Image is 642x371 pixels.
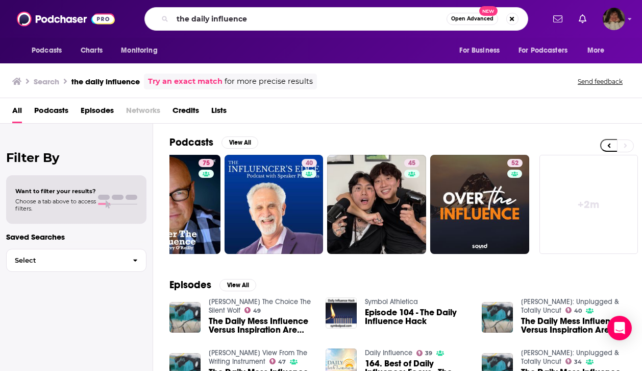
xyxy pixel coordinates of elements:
a: PodcastsView All [169,136,258,149]
button: Open AdvancedNew [447,13,498,25]
span: For Business [459,43,500,58]
span: Podcasts [32,43,62,58]
a: 52 [430,155,529,254]
span: 75 [203,158,210,169]
span: 45 [408,158,415,169]
a: Lists [211,102,227,123]
a: Episode 104 - The Daily Influence Hack [365,308,470,326]
a: 45 [404,159,419,167]
img: Podchaser - Follow, Share and Rate Podcasts [17,9,115,29]
button: open menu [452,41,512,60]
span: 34 [574,360,582,364]
button: open menu [580,41,618,60]
a: Show notifications dropdown [549,10,566,28]
span: For Podcasters [518,43,567,58]
span: for more precise results [225,76,313,87]
span: Want to filter your results? [15,188,96,195]
button: View All [221,136,258,149]
a: Charts [74,41,109,60]
a: 75 [199,159,214,167]
input: Search podcasts, credits, & more... [172,11,447,27]
h3: the daily influence [71,77,140,86]
img: Episode 104 - The Daily Influence Hack [326,297,357,329]
span: Select [7,257,125,264]
a: 47 [269,358,286,364]
img: The Daily Mess Influence Versus Inspiration Are They One In The Same [169,302,201,333]
a: Try an exact match [148,76,223,87]
span: Charts [81,43,103,58]
h2: Episodes [169,279,211,291]
img: User Profile [603,8,625,30]
span: Networks [126,102,160,123]
a: 75 [121,155,220,254]
span: New [479,6,498,16]
a: Daily Influence [365,349,412,357]
span: 52 [511,158,518,169]
button: open menu [512,41,582,60]
a: The Daily Mess Influence Versus Inspiration Are They One In The Same [521,317,626,334]
p: Saved Searches [6,232,146,242]
a: 40 [565,307,582,313]
a: Arroe Collins View From The Writing Instrument [209,349,307,366]
a: Arroe Collins The Choice The Silent Wolf [209,297,311,315]
a: Credits [172,102,199,123]
a: 40 [225,155,324,254]
a: Show notifications dropdown [575,10,590,28]
span: Logged in as angelport [603,8,625,30]
a: EpisodesView All [169,279,256,291]
span: 39 [425,351,432,356]
button: Show profile menu [603,8,625,30]
button: View All [219,279,256,291]
span: 47 [278,360,286,364]
span: Monitoring [121,43,157,58]
a: Symbol Athletica [365,297,418,306]
h2: Filter By [6,150,146,165]
a: All [12,102,22,123]
button: open menu [114,41,170,60]
a: 40 [302,159,317,167]
a: Episodes [81,102,114,123]
a: 39 [416,350,433,356]
span: 40 [306,158,313,169]
a: 45 [327,155,426,254]
button: Select [6,249,146,272]
a: 49 [244,307,261,313]
span: Choose a tab above to access filters. [15,198,96,212]
button: open menu [24,41,75,60]
a: 34 [565,358,582,364]
a: The Daily Mess Influence Versus Inspiration Are They One In The Same [209,317,313,334]
span: 40 [574,309,582,313]
a: Arroe Collins: Unplugged & Totally Uncut [521,297,619,315]
h3: Search [34,77,59,86]
span: Open Advanced [451,16,493,21]
img: The Daily Mess Influence Versus Inspiration Are They One In The Same [482,302,513,333]
span: 49 [253,309,261,313]
a: +2m [539,155,638,254]
a: 52 [507,159,523,167]
a: Podcasts [34,102,68,123]
div: Search podcasts, credits, & more... [144,7,528,31]
span: More [587,43,605,58]
a: Arroe Collins: Unplugged & Totally Uncut [521,349,619,366]
div: Open Intercom Messenger [607,316,632,340]
h2: Podcasts [169,136,213,149]
button: Send feedback [575,77,626,86]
